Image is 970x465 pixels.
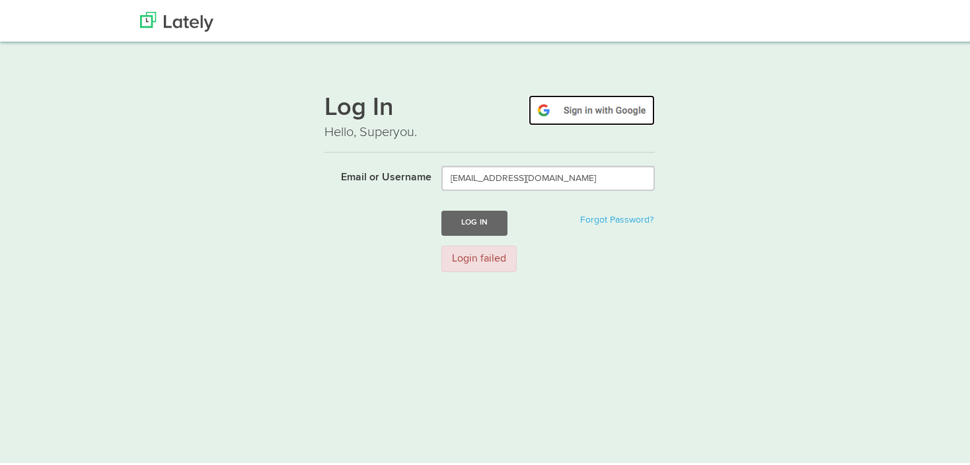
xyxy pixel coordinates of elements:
a: Forgot Password? [580,213,653,223]
button: Log In [441,209,507,233]
label: Email or Username [315,164,431,184]
p: Hello, Superyou. [324,121,655,140]
h1: Log In [324,93,655,121]
img: google-signin.png [529,93,655,124]
div: Login failed [441,244,517,271]
input: Email or Username [441,164,655,189]
img: Lately [140,10,213,30]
